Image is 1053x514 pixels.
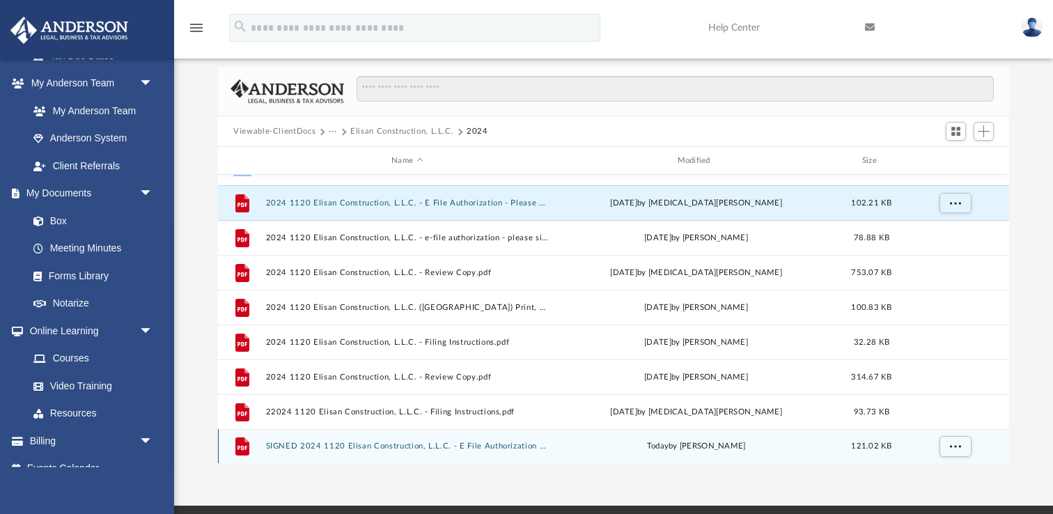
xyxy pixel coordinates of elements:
button: Switch to Grid View [946,122,967,141]
div: [DATE] by [PERSON_NAME] [555,302,838,314]
span: 78.88 KB [854,234,889,242]
button: 2024 1120 Elisan Construction, L.L.C. ([GEOGRAPHIC_DATA]) Print, Sign, Mail.pdf [266,303,549,312]
i: search [233,19,248,34]
span: 102.21 KB [851,199,891,207]
span: arrow_drop_down [139,317,167,345]
a: Online Learningarrow_drop_down [10,317,167,345]
a: Courses [19,345,167,373]
a: My Anderson Teamarrow_drop_down [10,70,167,98]
div: by [PERSON_NAME] [555,440,838,453]
input: Search files and folders [357,76,994,102]
span: today [647,442,669,450]
a: My Documentsarrow_drop_down [10,180,167,208]
a: Meeting Minutes [19,235,167,263]
span: arrow_drop_down [139,70,167,98]
div: Modified [554,155,838,167]
span: 314.67 KB [851,373,891,381]
img: User Pic [1022,17,1043,38]
a: Anderson System [19,125,167,153]
div: id [905,155,1003,167]
span: arrow_drop_down [139,427,167,455]
button: SIGNED 2024 1120 Elisan Construction, L.L.C. - E File Authorization - Please Sign.pdf [266,442,549,451]
a: Notarize [19,290,167,318]
button: 2024 1120 Elisan Construction, L.L.C. - e-file authorization - please sign.pdf [266,233,549,242]
div: id [224,155,259,167]
button: 2024 1120 Elisan Construction, L.L.C. - Review Copy.pdf [266,373,549,382]
button: More options [939,436,972,457]
a: Forms Library [19,262,160,290]
div: [DATE] by [MEDICAL_DATA][PERSON_NAME] [555,406,838,419]
button: Viewable-ClientDocs [233,125,315,138]
span: 93.73 KB [854,408,889,416]
a: Events Calendar [10,455,174,483]
button: 2024 [467,125,488,138]
div: [DATE] by [MEDICAL_DATA][PERSON_NAME] [555,267,838,279]
span: 121.02 KB [851,442,891,450]
span: 32.28 KB [854,338,889,346]
a: My Anderson Team [19,97,160,125]
div: [DATE] by [PERSON_NAME] [555,232,838,244]
a: Box [19,207,160,235]
button: Elisan Construction, L.L.C. [350,125,454,138]
button: 2024 1120 Elisan Construction, L.L.C. - Filing Instructions.pdf [266,338,549,347]
button: 2024 1120 Elisan Construction, L.L.C. - Review Copy.pdf [266,268,549,277]
span: 753.07 KB [851,269,891,277]
a: Client Referrals [19,152,167,180]
a: Billingarrow_drop_down [10,427,174,455]
button: 22024 1120 Elisan Construction, L.L.C. - Filing Instructions.pdf [266,407,549,416]
button: More options [939,193,972,214]
i: menu [188,20,205,36]
div: Size [844,155,900,167]
a: Resources [19,400,167,428]
button: ··· [329,125,338,138]
button: Add [974,122,994,141]
div: [DATE] by [PERSON_NAME] [555,371,838,384]
div: [DATE] by [MEDICAL_DATA][PERSON_NAME] [555,197,838,210]
img: Anderson Advisors Platinum Portal [6,17,132,44]
button: 2024 1120 Elisan Construction, L.L.C. - E File Authorization - Please Sign.pdf [266,198,549,208]
div: grid [218,175,1009,464]
span: arrow_drop_down [139,180,167,208]
div: [DATE] by [PERSON_NAME] [555,336,838,349]
a: menu [188,26,205,36]
div: Name [265,155,549,167]
a: Video Training [19,372,160,400]
span: 100.83 KB [851,304,891,311]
